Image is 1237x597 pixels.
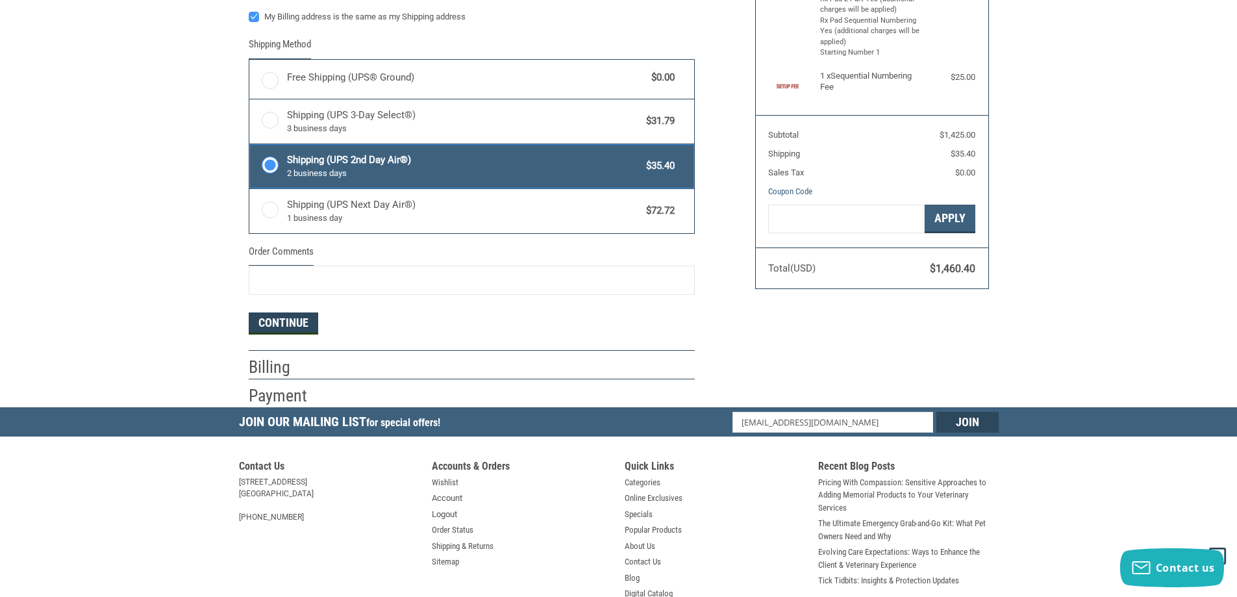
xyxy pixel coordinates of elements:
[249,12,695,22] label: My Billing address is the same as my Shipping address
[432,508,457,521] a: Logout
[955,168,975,177] span: $0.00
[768,205,925,234] input: Gift Certificate or Coupon Code
[249,385,325,407] h2: Payment
[249,312,318,335] button: Continue
[818,517,999,542] a: The Ultimate Emergency Grab-and-Go Kit: What Pet Owners Need and Why
[287,212,640,225] span: 1 business day
[1120,548,1224,587] button: Contact us
[432,555,459,568] a: Sitemap
[930,262,975,275] span: $1,460.40
[625,540,655,553] a: About Us
[239,460,419,476] h5: Contact Us
[818,476,999,514] a: Pricing With Compassion: Sensitive Approaches to Adding Memorial Products to Your Veterinary Serv...
[768,130,799,140] span: Subtotal
[820,47,921,58] li: Starting Number 1
[1156,561,1215,575] span: Contact us
[951,149,975,159] span: $35.40
[625,492,682,505] a: Online Exclusives
[818,546,999,571] a: Evolving Care Expectations: Ways to Enhance the Client & Veterinary Experience
[768,149,800,159] span: Shipping
[625,524,682,537] a: Popular Products
[625,555,661,568] a: Contact Us
[640,203,675,218] span: $72.72
[732,412,933,433] input: Email
[768,186,812,196] a: Coupon Code
[239,476,419,523] address: [STREET_ADDRESS] [GEOGRAPHIC_DATA] [PHONE_NUMBER]
[818,460,999,476] h5: Recent Blog Posts
[640,114,675,129] span: $31.79
[366,416,440,429] span: for special offers!
[625,460,805,476] h5: Quick Links
[940,130,975,140] span: $1,425.00
[925,205,975,234] button: Apply
[625,476,660,489] a: Categories
[239,407,447,440] h5: Join Our Mailing List
[936,412,999,433] input: Join
[432,460,612,476] h5: Accounts & Orders
[820,16,921,48] li: Rx Pad Sequential Numbering Yes (additional charges will be applied)
[625,508,653,521] a: Specials
[923,71,975,84] div: $25.00
[818,574,959,587] a: Tick Tidbits: Insights & Protection Updates
[432,524,473,537] a: Order Status
[432,540,494,553] a: Shipping & Returns
[287,122,640,135] span: 3 business days
[249,357,325,378] h2: Billing
[287,70,645,85] span: Free Shipping (UPS® Ground)
[645,70,675,85] span: $0.00
[640,159,675,173] span: $35.40
[287,153,640,180] span: Shipping (UPS 2nd Day Air®)
[625,572,640,585] a: Blog
[287,197,640,225] span: Shipping (UPS Next Day Air®)
[432,492,462,505] a: Account
[249,37,311,58] legend: Shipping Method
[768,262,816,274] span: Total (USD)
[287,167,640,180] span: 2 business days
[287,108,640,135] span: Shipping (UPS 3-Day Select®)
[768,168,804,177] span: Sales Tax
[432,476,458,489] a: Wishlist
[249,244,314,266] legend: Order Comments
[820,71,921,92] h4: 1 x Sequential Numbering Fee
